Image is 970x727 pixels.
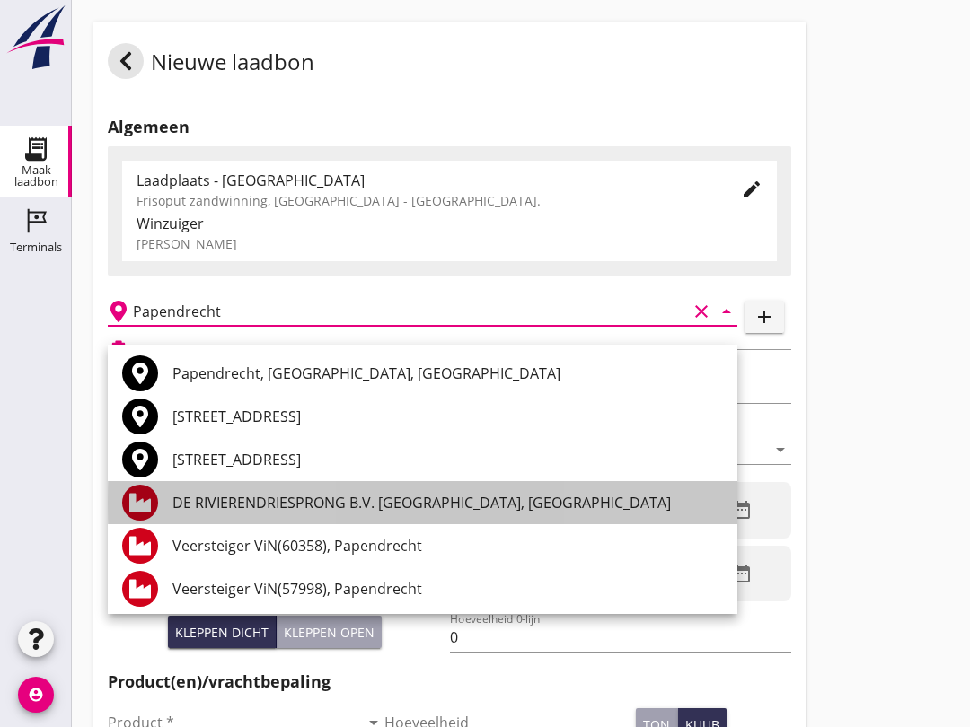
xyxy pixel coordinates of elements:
i: clear [691,301,712,322]
div: Kleppen dicht [175,623,269,642]
div: Papendrecht, [GEOGRAPHIC_DATA], [GEOGRAPHIC_DATA] [172,363,723,384]
div: Laadplaats - [GEOGRAPHIC_DATA] [137,170,712,191]
div: Veersteiger ViN(57998), Papendrecht [172,578,723,600]
div: Winzuiger [137,213,763,234]
i: account_circle [18,677,54,713]
div: DE RIVIERENDRIESPRONG B.V. [GEOGRAPHIC_DATA], [GEOGRAPHIC_DATA] [172,492,723,513]
div: Veersteiger ViN(60358), Papendrecht [172,535,723,556]
h2: Beladen vaartuig [137,341,228,357]
div: Terminals [10,241,62,253]
i: arrow_drop_down [716,301,737,322]
i: arrow_drop_down [770,439,791,460]
i: date_range [731,563,753,584]
img: logo-small.a267ee39.svg [4,4,68,71]
input: Losplaats [133,297,687,326]
div: [STREET_ADDRESS] [172,449,723,470]
i: edit [741,179,763,200]
input: Hoeveelheid 0-lijn [450,623,792,652]
i: add [754,306,775,328]
div: [STREET_ADDRESS] [172,406,723,427]
h2: Algemeen [108,115,791,139]
h2: Product(en)/vrachtbepaling [108,670,791,694]
div: Frisoput zandwinning, [GEOGRAPHIC_DATA] - [GEOGRAPHIC_DATA]. [137,191,712,210]
div: Nieuwe laadbon [108,43,314,86]
div: Kleppen open [284,623,375,642]
button: Kleppen dicht [168,616,277,648]
i: date_range [731,499,753,521]
button: Kleppen open [277,616,382,648]
div: [PERSON_NAME] [137,234,763,253]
